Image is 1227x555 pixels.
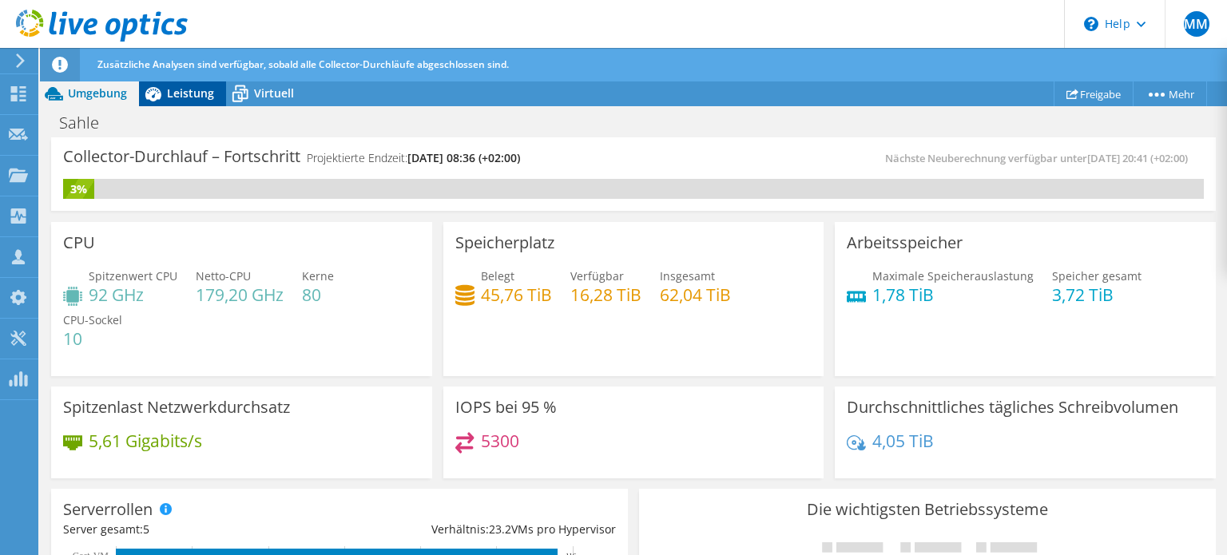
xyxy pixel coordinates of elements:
[570,268,624,283] span: Verfügbar
[455,234,554,252] h3: Speicherplatz
[872,286,1034,303] h4: 1,78 TiB
[63,398,290,416] h3: Spitzenlast Netzwerkdurchsatz
[302,268,334,283] span: Kerne
[455,398,557,416] h3: IOPS bei 95 %
[570,286,641,303] h4: 16,28 TiB
[407,150,520,165] span: [DATE] 08:36 (+02:00)
[89,268,177,283] span: Spitzenwert CPU
[63,501,153,518] h3: Serverrollen
[847,234,963,252] h3: Arbeitsspeicher
[340,521,616,538] div: Verhältnis: VMs pro Hypervisor
[1184,11,1209,37] span: MM
[89,286,177,303] h4: 92 GHz
[63,180,94,198] div: 3%
[1052,268,1142,283] span: Speicher gesamt
[167,85,214,101] span: Leistung
[63,521,340,538] div: Server gesamt:
[660,286,731,303] h4: 62,04 TiB
[481,432,519,450] h4: 5300
[651,501,1204,518] h3: Die wichtigsten Betriebssysteme
[196,268,251,283] span: Netto-CPU
[97,57,509,71] span: Zusätzliche Analysen sind verfügbar, sobald alle Collector-Durchläufe abgeschlossen sind.
[847,398,1178,416] h3: Durchschnittliches tägliches Schreibvolumen
[143,521,149,537] span: 5
[52,114,124,132] h1: Sahle
[872,268,1034,283] span: Maximale Speicherauslastung
[1084,17,1098,31] svg: \n
[481,286,552,303] h4: 45,76 TiB
[63,330,122,347] h4: 10
[1087,151,1188,165] span: [DATE] 20:41 (+02:00)
[254,85,294,101] span: Virtuell
[1133,81,1207,106] a: Mehr
[872,432,934,450] h4: 4,05 TiB
[63,234,95,252] h3: CPU
[481,268,514,283] span: Belegt
[196,286,284,303] h4: 179,20 GHz
[885,151,1196,165] span: Nächste Neuberechnung verfügbar unter
[68,85,127,101] span: Umgebung
[307,149,520,167] h4: Projektierte Endzeit:
[489,521,511,537] span: 23.2
[302,286,334,303] h4: 80
[1054,81,1134,106] a: Freigabe
[89,432,202,450] h4: 5,61 Gigabits/s
[660,268,715,283] span: Insgesamt
[63,312,122,327] span: CPU-Sockel
[1052,286,1142,303] h4: 3,72 TiB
